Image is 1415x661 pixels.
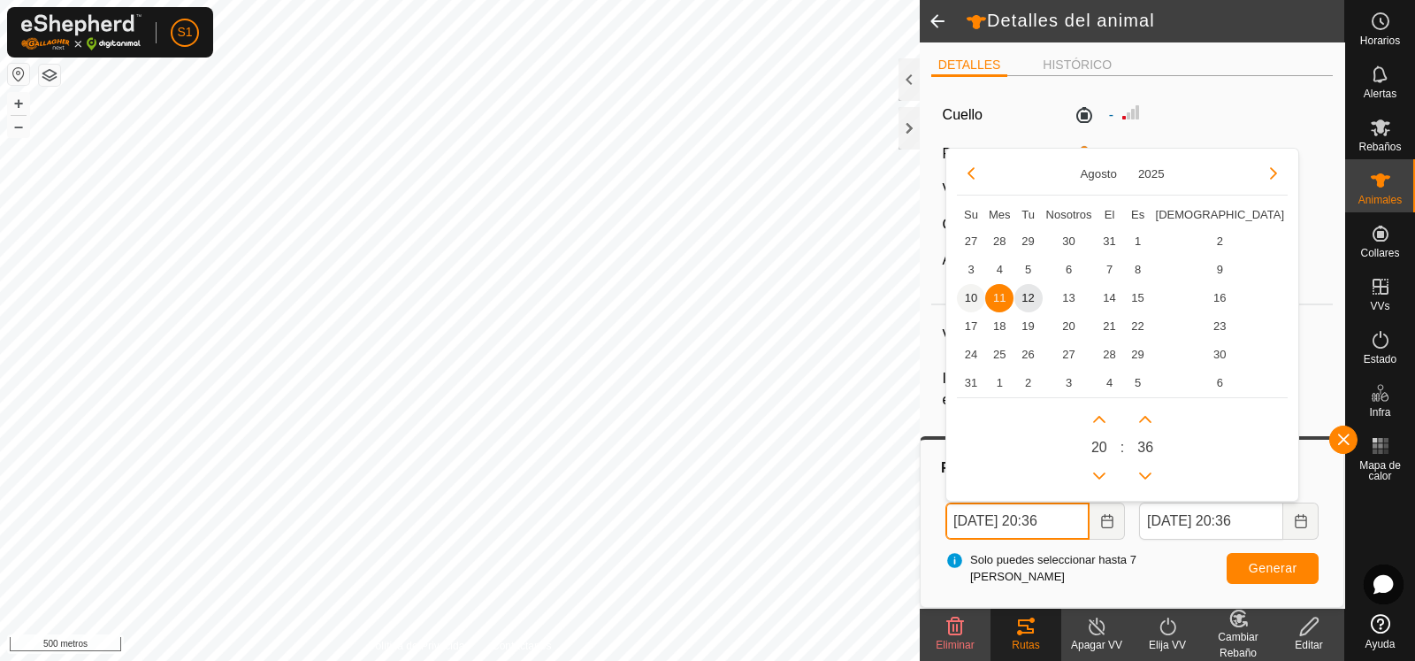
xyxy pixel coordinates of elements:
[1103,348,1115,361] font: 28
[985,312,1014,341] td: 18
[1131,405,1159,434] p-button: Próximo minuto
[987,11,1155,30] font: Detalles del animal
[1021,234,1034,248] font: 29
[1295,639,1322,651] font: Editar
[1073,164,1124,184] button: Elija mes
[943,371,1025,407] font: Identificación electrónica
[943,146,992,161] font: Rebaño
[1358,141,1401,153] font: Rebaños
[1021,291,1034,304] font: 12
[1152,256,1288,284] td: 9
[965,291,977,304] font: 10
[1062,234,1075,248] font: 30
[1152,312,1288,341] td: 23
[1109,107,1113,122] font: -
[1096,341,1124,369] td: 28
[1062,319,1075,333] font: 20
[1152,227,1288,256] td: 2
[1105,208,1115,221] font: El
[985,256,1014,284] td: 4
[1213,291,1226,304] font: 16
[1213,348,1226,361] font: 30
[1014,369,1043,397] td: 2
[1364,353,1396,365] font: Estado
[1213,319,1226,333] font: 23
[1149,639,1186,651] font: Elija VV
[1025,263,1031,276] font: 5
[1364,88,1396,100] font: Alertas
[1131,291,1143,304] font: 15
[1135,263,1141,276] font: 8
[964,208,978,221] font: Su
[1096,256,1124,284] td: 7
[1071,639,1122,651] font: Apagar VV
[1217,234,1223,248] font: 2
[943,107,983,122] font: Cuello
[1106,376,1113,389] font: 4
[936,639,974,651] font: Eliminar
[1152,369,1288,397] td: 6
[985,227,1014,256] td: 28
[1359,459,1401,482] font: Mapa de calor
[1124,284,1152,312] td: 15
[1131,462,1159,490] p-button: Minuto anterior
[1103,319,1115,333] font: 21
[1131,319,1143,333] font: 22
[1138,167,1165,181] font: 2025
[21,14,141,50] img: Logotipo de Gallagher
[1043,341,1096,369] td: 27
[1365,638,1396,650] font: Ayuda
[8,93,29,114] button: +
[965,234,977,248] font: 27
[1043,227,1096,256] td: 30
[1096,312,1124,341] td: 21
[1109,146,1113,161] font: -
[1360,35,1400,47] font: Horarios
[1103,234,1115,248] font: 31
[1091,440,1107,455] font: 20
[1014,312,1043,341] td: 19
[943,217,989,232] font: Grupos
[492,638,551,654] a: Contáctanos
[1103,291,1115,304] font: 14
[492,640,551,652] font: Contáctanos
[1096,227,1124,256] td: 31
[1025,376,1031,389] font: 2
[985,369,1014,397] td: 1
[1259,159,1288,188] button: Mes próximo
[1106,263,1113,276] font: 7
[943,181,961,196] font: VV
[1218,631,1258,659] font: Cambiar Rebaño
[39,65,60,86] button: Capas del Mapa
[1043,58,1112,72] font: HISTÓRICO
[1121,440,1124,455] font: :
[957,312,985,341] td: 17
[1085,405,1113,434] p-button: Próxima hora
[1014,341,1043,369] td: 26
[1080,167,1117,181] font: Agosto
[957,369,985,397] td: 31
[1021,348,1034,361] font: 26
[1014,227,1043,256] td: 29
[1096,369,1124,397] td: 4
[957,341,985,369] td: 24
[1137,440,1153,455] font: 36
[1090,503,1125,540] button: Elija fecha
[1227,553,1319,584] button: Generar
[1043,256,1096,284] td: 6
[957,256,985,284] td: 3
[1085,462,1113,490] p-button: Hora anterior
[1135,376,1141,389] font: 5
[993,291,1006,304] font: 11
[970,553,1136,584] font: Solo puedes seleccionar hasta 7 [PERSON_NAME]
[1043,369,1096,397] td: 3
[993,319,1006,333] font: 18
[1360,247,1399,259] font: Collares
[1152,341,1288,369] td: 30
[1124,312,1152,341] td: 22
[1066,376,1072,389] font: 3
[943,327,980,342] font: Vídeo
[1062,348,1075,361] font: 27
[1062,291,1075,304] font: 13
[993,348,1006,361] font: 25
